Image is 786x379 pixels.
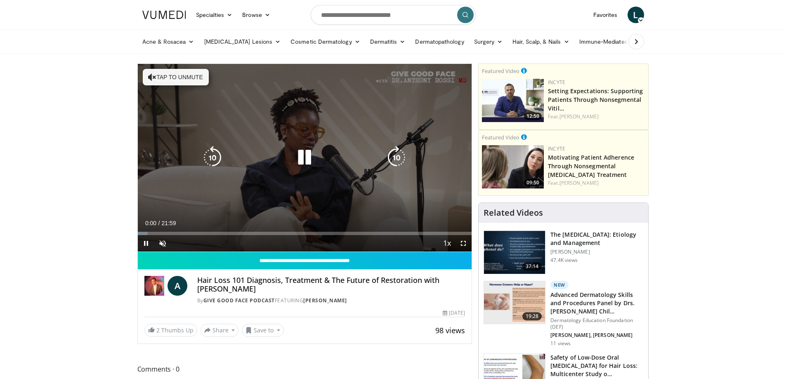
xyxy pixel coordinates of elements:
[154,235,171,252] button: Unmute
[137,33,199,50] a: Acne & Rosacea
[524,179,542,186] span: 09:50
[550,353,643,378] h3: Safety of Low-Dose Oral [MEDICAL_DATA] for Hair Loss: Multicenter Study o…
[482,79,544,122] a: 12:50
[484,208,543,218] h4: Related Videos
[550,317,643,330] p: Dermatology Education Foundation (DEF)
[550,231,643,247] h3: The [MEDICAL_DATA]: Etiology and Management
[574,33,641,50] a: Immune-Mediated
[303,297,347,304] a: [PERSON_NAME]
[482,67,519,75] small: Featured Video
[237,7,275,23] a: Browse
[548,87,643,112] a: Setting Expectations: Supporting Patients Through Nonsegmental Vitil…
[548,179,645,187] div: Feat.
[143,69,209,85] button: Tap to unmute
[286,33,365,50] a: Cosmetic Dermatology
[550,332,643,339] p: [PERSON_NAME], [PERSON_NAME]
[507,33,574,50] a: Hair, Scalp, & Nails
[522,312,542,320] span: 19:28
[484,231,545,274] img: c5af237d-e68a-4dd3-8521-77b3daf9ece4.150x105_q85_crop-smart_upscale.jpg
[138,232,472,235] div: Progress Bar
[197,276,465,294] h4: Hair Loss 101 Diagnosis, Treatment & The Future of Restoration with [PERSON_NAME]
[559,179,599,186] a: [PERSON_NAME]
[550,340,571,347] p: 11 views
[191,7,238,23] a: Specialties
[242,324,284,337] button: Save to
[435,325,465,335] span: 98 views
[311,5,476,25] input: Search topics, interventions
[168,276,187,296] a: A
[197,297,465,304] div: By FEATURING
[550,291,643,315] h3: Advanced Dermatology Skills and Procedures Panel by Drs. [PERSON_NAME] Chil…
[588,7,623,23] a: Favorites
[482,145,544,188] a: 09:50
[145,220,156,226] span: 0:00
[138,64,472,252] video-js: Video Player
[439,235,455,252] button: Playback Rate
[550,249,643,255] p: [PERSON_NAME]
[161,220,176,226] span: 21:59
[443,309,465,317] div: [DATE]
[548,145,565,152] a: Incyte
[484,281,545,324] img: dd29cf01-09ec-4981-864e-72915a94473e.150x105_q85_crop-smart_upscale.jpg
[199,33,286,50] a: [MEDICAL_DATA] Lesions
[469,33,508,50] a: Surgery
[484,231,643,274] a: 37:14 The [MEDICAL_DATA]: Etiology and Management [PERSON_NAME] 47.4K views
[550,257,578,264] p: 47.4K views
[203,297,275,304] a: Give Good Face Podcast
[138,235,154,252] button: Pause
[482,79,544,122] img: 98b3b5a8-6d6d-4e32-b979-fd4084b2b3f2.png.150x105_q85_crop-smart_upscale.jpg
[548,113,645,120] div: Feat.
[142,11,186,19] img: VuMedi Logo
[559,113,599,120] a: [PERSON_NAME]
[522,262,542,271] span: 37:14
[548,79,565,86] a: Incyte
[144,276,164,296] img: Give Good Face Podcast
[365,33,411,50] a: Dermatitis
[201,324,239,337] button: Share
[550,281,569,289] p: New
[156,326,160,334] span: 2
[455,235,472,252] button: Fullscreen
[482,134,519,141] small: Featured Video
[482,145,544,188] img: 39505ded-af48-40a4-bb84-dee7792dcfd5.png.150x105_q85_crop-smart_upscale.jpg
[144,324,197,337] a: 2 Thumbs Up
[484,281,643,347] a: 19:28 New Advanced Dermatology Skills and Procedures Panel by Drs. [PERSON_NAME] Chil… Dermatolog...
[410,33,469,50] a: Dermatopathology
[524,113,542,120] span: 12:50
[628,7,644,23] a: L
[137,364,472,374] span: Comments 0
[548,153,634,179] a: Motivating Patient Adherence Through Nonsegmental [MEDICAL_DATA] Treatment
[158,220,160,226] span: /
